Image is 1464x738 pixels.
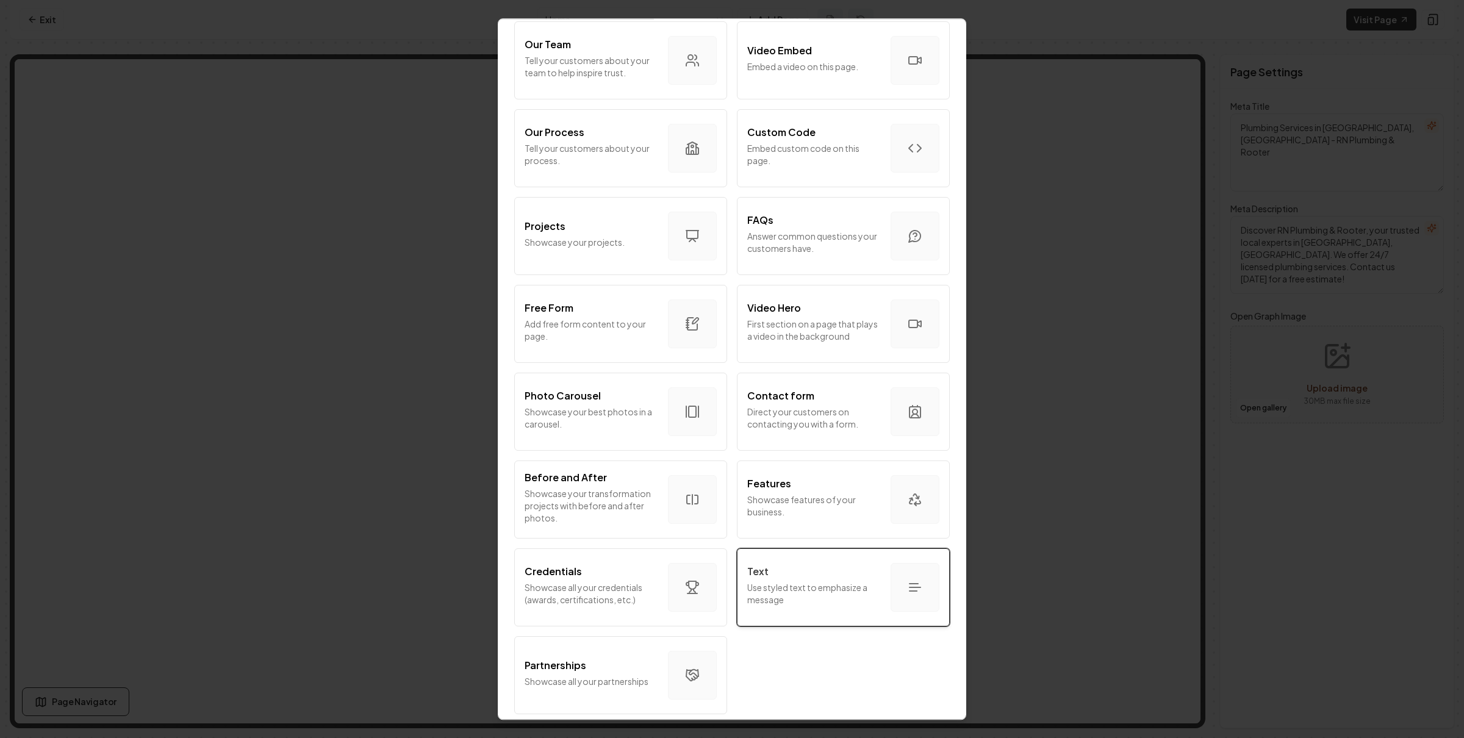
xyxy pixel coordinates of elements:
[747,43,812,58] p: Video Embed
[737,197,950,275] button: FAQsAnswer common questions your customers have.
[747,476,791,491] p: Features
[737,373,950,451] button: Contact formDirect your customers on contacting you with a form.
[747,406,881,430] p: Direct your customers on contacting you with a form.
[525,219,565,234] p: Projects
[737,460,950,539] button: FeaturesShowcase features of your business.
[525,470,607,485] p: Before and After
[525,581,658,606] p: Showcase all your credentials (awards, certifications, etc.)
[747,213,773,227] p: FAQs
[747,301,801,315] p: Video Hero
[747,125,816,140] p: Custom Code
[525,54,658,79] p: Tell your customers about your team to help inspire trust.
[525,142,658,167] p: Tell your customers about your process.
[747,230,881,254] p: Answer common questions your customers have.
[525,658,586,673] p: Partnerships
[525,389,601,403] p: Photo Carousel
[514,197,727,275] button: ProjectsShowcase your projects.
[525,564,582,579] p: Credentials
[737,21,950,99] button: Video EmbedEmbed a video on this page.
[514,548,727,626] button: CredentialsShowcase all your credentials (awards, certifications, etc.)
[514,460,727,539] button: Before and AfterShowcase your transformation projects with before and after photos.
[525,301,573,315] p: Free Form
[737,548,950,626] button: TextUse styled text to emphasize a message
[525,318,658,342] p: Add free form content to your page.
[525,125,584,140] p: Our Process
[514,109,727,187] button: Our ProcessTell your customers about your process.
[514,285,727,363] button: Free FormAdd free form content to your page.
[747,318,881,342] p: First section on a page that plays a video in the background
[514,21,727,99] button: Our TeamTell your customers about your team to help inspire trust.
[525,37,571,52] p: Our Team
[747,389,814,403] p: Contact form
[747,564,769,579] p: Text
[525,406,658,430] p: Showcase your best photos in a carousel.
[737,285,950,363] button: Video HeroFirst section on a page that plays a video in the background
[525,675,658,687] p: Showcase all your partnerships
[514,373,727,451] button: Photo CarouselShowcase your best photos in a carousel.
[747,581,881,606] p: Use styled text to emphasize a message
[747,493,881,518] p: Showcase features of your business.
[525,487,658,524] p: Showcase your transformation projects with before and after photos.
[747,142,881,167] p: Embed custom code on this page.
[747,60,881,73] p: Embed a video on this page.
[514,636,727,714] button: PartnershipsShowcase all your partnerships
[525,236,658,248] p: Showcase your projects.
[737,109,950,187] button: Custom CodeEmbed custom code on this page.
